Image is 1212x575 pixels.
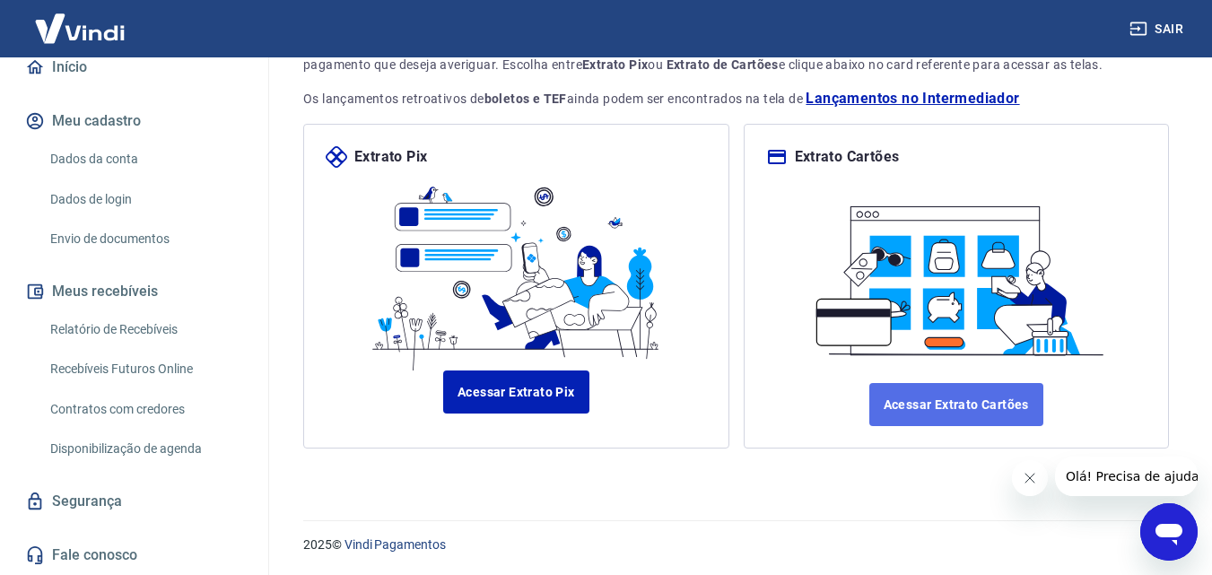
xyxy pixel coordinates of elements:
[354,146,427,168] p: Extrato Pix
[22,272,247,311] button: Meus recebíveis
[1126,13,1190,46] button: Sair
[43,431,247,467] a: Disponibilização de agenda
[582,57,648,72] strong: Extrato Pix
[43,351,247,388] a: Recebíveis Futuros Online
[344,537,446,552] a: Vindi Pagamentos
[22,536,247,575] a: Fale conosco
[43,391,247,428] a: Contratos com credores
[363,168,668,370] img: ilustrapix.38d2ed8fdf785898d64e9b5bf3a9451d.svg
[667,57,779,72] strong: Extrato de Cartões
[1055,457,1198,496] iframe: Mensagem da empresa
[869,383,1043,426] a: Acessar Extrato Cartões
[806,88,1019,109] a: Lançamentos no Intermediador
[1140,503,1198,561] iframe: Botão para abrir a janela de mensagens
[22,1,138,56] img: Vindi
[484,91,567,106] strong: boletos e TEF
[804,189,1109,362] img: ilustracard.1447bf24807628a904eb562bb34ea6f9.svg
[43,181,247,218] a: Dados de login
[43,221,247,257] a: Envio de documentos
[1012,460,1048,496] iframe: Fechar mensagem
[795,146,900,168] p: Extrato Cartões
[22,482,247,521] a: Segurança
[22,101,247,141] button: Meu cadastro
[43,311,247,348] a: Relatório de Recebíveis
[303,88,1169,109] p: Os lançamentos retroativos de ainda podem ser encontrados na tela de
[303,536,1169,554] p: 2025 ©
[11,13,151,27] span: Olá! Precisa de ajuda?
[43,141,247,178] a: Dados da conta
[443,370,589,414] a: Acessar Extrato Pix
[22,48,247,87] a: Início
